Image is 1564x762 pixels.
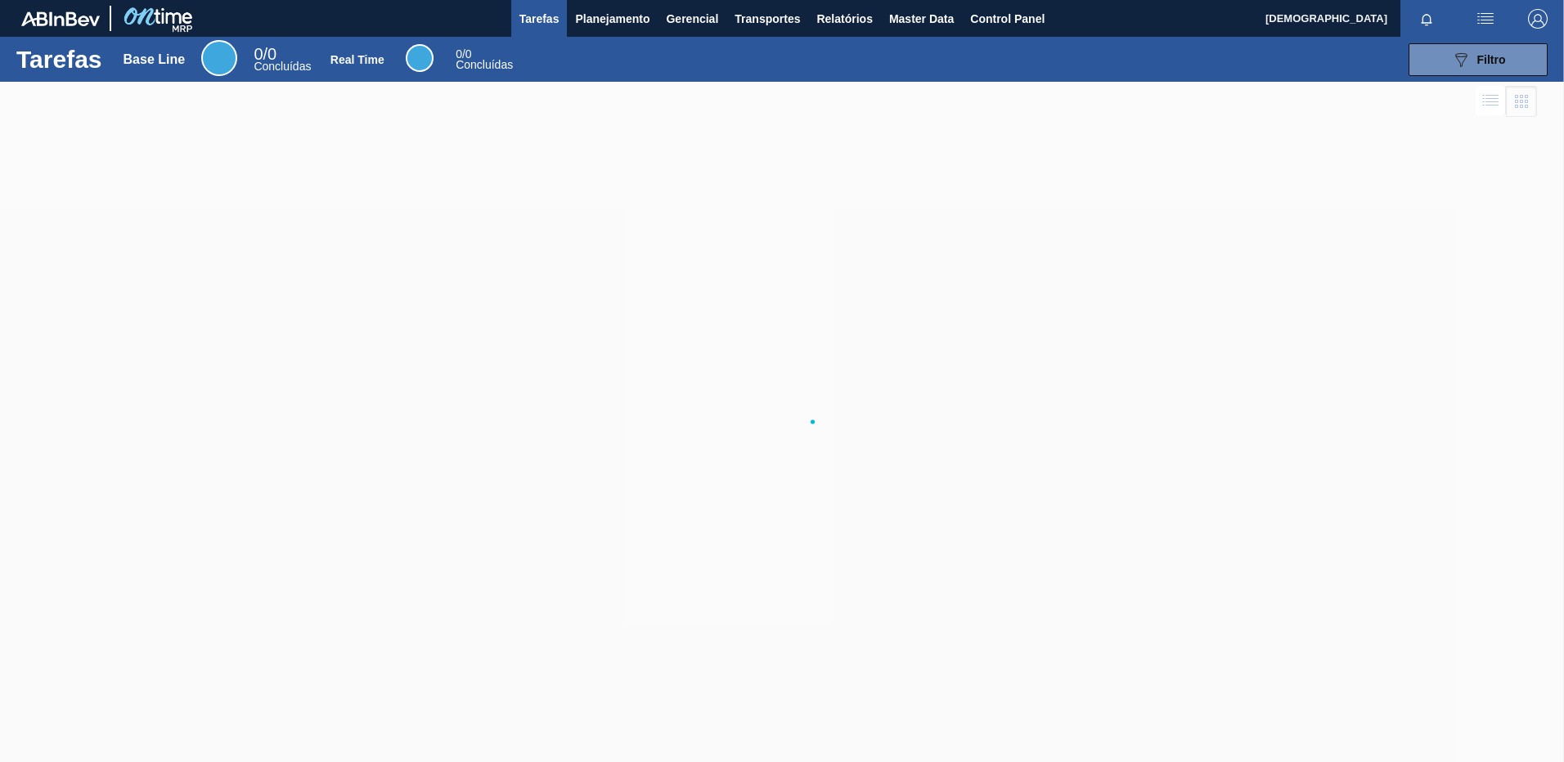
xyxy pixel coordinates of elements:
span: 0 [254,45,263,63]
span: Concluídas [254,60,311,73]
h1: Tarefas [16,50,102,69]
span: Filtro [1477,53,1506,66]
img: userActions [1476,9,1495,29]
span: / 0 [456,47,471,61]
button: Filtro [1409,43,1548,76]
span: Relatórios [816,9,872,29]
span: Master Data [889,9,954,29]
span: Control Panel [970,9,1045,29]
div: Real Time [330,53,384,66]
div: Real Time [456,49,513,70]
div: Real Time [406,44,434,72]
div: Base Line [201,40,237,76]
div: Base Line [254,47,311,72]
button: Notificações [1400,7,1453,30]
span: Planejamento [575,9,649,29]
span: Gerencial [666,9,718,29]
div: Base Line [124,52,186,67]
span: 0 [456,47,462,61]
img: TNhmsLtSVTkK8tSr43FrP2fwEKptu5GPRR3wAAAABJRU5ErkJggg== [21,11,100,26]
span: Tarefas [519,9,560,29]
span: / 0 [254,45,276,63]
span: Concluídas [456,58,513,71]
img: Logout [1528,9,1548,29]
span: Transportes [735,9,800,29]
